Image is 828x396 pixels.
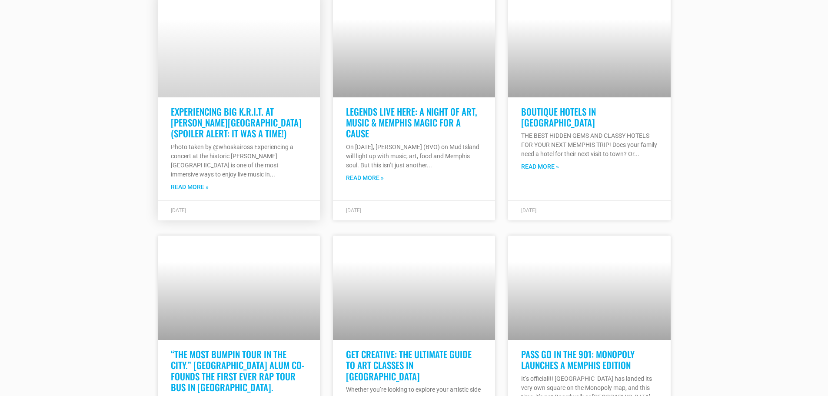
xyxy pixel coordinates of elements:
[171,143,307,179] p: Photo taken by @whoskaiross Experiencing a concert at the historic [PERSON_NAME][GEOGRAPHIC_DATA]...
[333,236,495,340] a: An artist sits in a chair painting a large portrait of two young musicians playing brass instrume...
[521,347,635,372] a: Pass Go in the 901: Monopoly Launches a Memphis Edition
[171,347,305,394] a: “The most bumpin tour in the city.” [GEOGRAPHIC_DATA] alum co-founds the first ever rap tour bus ...
[521,162,559,171] a: Read more about Boutique Hotels in Memphis
[171,105,302,140] a: Experiencing Big K.R.I.T. at [PERSON_NAME][GEOGRAPHIC_DATA] (Spoiler Alert: It was a time!)
[346,105,477,140] a: LEGENDS LIVE HERE: A NIGHT OF ART, MUSIC & MEMPHIS MAGIC FOR A CAUSE
[521,207,536,213] span: [DATE]
[346,143,482,170] p: On [DATE], [PERSON_NAME] (BVO) on Mud Island will light up with music, art, food and Memphis soul...
[346,173,384,183] a: Read more about LEGENDS LIVE HERE: A NIGHT OF ART, MUSIC & MEMPHIS MAGIC FOR A CAUSE
[521,105,596,129] a: Boutique Hotels in [GEOGRAPHIC_DATA]
[171,183,209,192] a: Read more about Experiencing Big K.R.I.T. at Overton Park Shell (Spoiler Alert: It was a time!)
[346,347,472,383] a: Get Creative: The Ultimate Guide to Art Classes in [GEOGRAPHIC_DATA]
[171,207,186,213] span: [DATE]
[521,131,657,159] p: THE BEST HIDDEN GEMS AND CLASSY HOTELS FOR YOUR NEXT MEMPHIS TRIP! Does your family need a hotel ...
[346,207,361,213] span: [DATE]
